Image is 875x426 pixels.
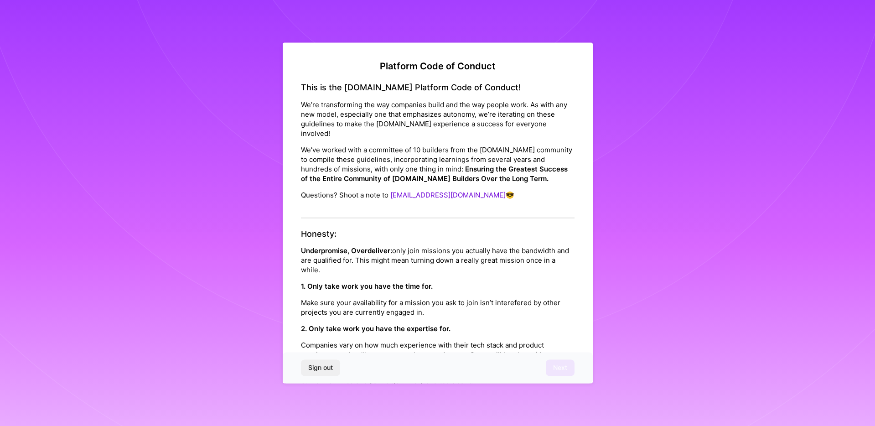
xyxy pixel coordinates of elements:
strong: Underpromise, Overdeliver: [301,247,392,255]
strong: Ensuring the Greatest Success of the Entire Community of [DOMAIN_NAME] Builders Over the Long Term. [301,165,568,183]
p: We’ve worked with a committee of 10 builders from the [DOMAIN_NAME] community to compile these gu... [301,145,575,183]
span: Sign out [308,364,333,373]
p: only join missions you actually have the bandwidth and are qualified for. This might mean turning... [301,246,575,275]
h2: Platform Code of Conduct [301,61,575,72]
p: Make sure your availability for a mission you ask to join isn’t interefered by other projects you... [301,298,575,317]
h4: Honesty: [301,229,575,239]
p: We’re transforming the way companies build and the way people work. As with any new model, especi... [301,100,575,138]
h4: This is the [DOMAIN_NAME] Platform Code of Conduct! [301,83,575,93]
strong: 2. Only take work you have the expertise for. [301,325,450,333]
a: [EMAIL_ADDRESS][DOMAIN_NAME] [390,191,506,199]
button: Sign out [301,360,340,376]
strong: 1. Only take work you have the time for. [301,282,433,291]
p: Companies vary on how much experience with their tech stack and product requirements they’ll expe... [301,341,575,369]
p: Questions? Shoot a note to 😎 [301,190,575,200]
